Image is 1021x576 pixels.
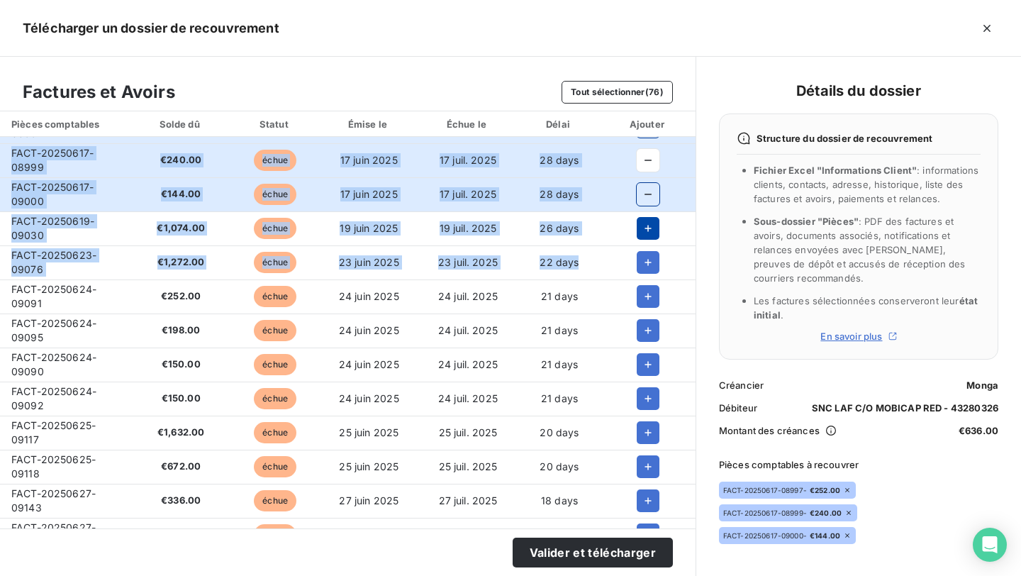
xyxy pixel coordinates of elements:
[754,295,978,321] span: Les factures sélectionnées conserveront leur .
[604,117,693,131] div: Ajouter
[11,453,96,480] span: FACT-20250625-09118
[320,382,418,416] td: 24 juin 2025
[320,314,418,348] td: 24 juin 2025
[810,508,842,518] span: €240.00
[421,117,515,131] div: Échue le
[966,380,998,391] span: Monga
[11,487,96,514] span: FACT-20250627-09143
[320,177,418,211] td: 17 juin 2025
[143,392,220,406] span: €150.00
[254,490,296,511] span: échue
[134,117,228,131] div: Solde dû
[320,211,418,245] td: 19 juin 2025
[11,215,94,241] span: FACT-20250619-09030
[254,218,296,239] span: échue
[254,388,296,409] span: échue
[320,348,418,382] td: 24 juin 2025
[254,286,296,307] span: échue
[11,283,96,309] span: FACT-20250624-09091
[11,317,96,343] span: FACT-20250624-09095
[518,382,601,416] td: 21 days
[11,181,94,207] span: FACT-20250617-09000
[320,245,418,279] td: 23 juin 2025
[719,459,998,470] span: Pièces comptables à recouvrer
[11,147,94,173] span: FACT-20250617-08999
[323,117,415,131] div: Émise le
[320,279,418,314] td: 24 juin 2025
[959,425,998,436] span: €636.00
[518,211,601,245] td: 26 days
[757,133,932,144] span: Structure du dossier de recouvrement
[418,348,518,382] td: 24 juil. 2025
[723,485,840,495] div: FACT-20250617-08997 -
[143,358,220,372] span: €150.00
[143,460,220,474] span: €672.00
[418,279,518,314] td: 24 juil. 2025
[254,524,296,545] span: échue
[11,385,96,411] span: FACT-20250624-09092
[320,450,418,484] td: 25 juin 2025
[254,422,296,443] span: échue
[754,216,966,284] span: : PDF des factures et avoirs, documents associés, notifications et relances envoyées avec [PERSON...
[518,518,601,552] td: 18 days
[562,81,673,104] button: Tout sélectionner(76)
[518,450,601,484] td: 20 days
[143,323,220,338] span: €198.00
[143,426,220,440] span: €1,632.00
[254,320,296,341] span: échue
[320,416,418,450] td: 25 juin 2025
[723,508,842,518] div: FACT-20250617-08999 -
[418,484,518,518] td: 27 juil. 2025
[11,419,96,445] span: FACT-20250625-09117
[143,255,220,270] span: €1,272.00
[820,331,882,342] span: En savoir plus
[11,249,96,275] span: FACT-20250623-09076
[143,289,220,304] span: €252.00
[418,143,518,177] td: 17 juil. 2025
[754,216,859,227] span: Sous-dossier "Pièces"
[810,531,840,541] span: €144.00
[518,416,601,450] td: 20 days
[254,184,296,205] span: échue
[418,518,518,552] td: 27 juil. 2025
[320,518,418,552] td: 27 juin 2025
[518,279,601,314] td: 21 days
[518,143,601,177] td: 28 days
[418,416,518,450] td: 25 juil. 2025
[723,531,840,541] div: FACT-20250617-09000 -
[418,314,518,348] td: 24 juil. 2025
[513,538,673,567] button: Valider et télécharger
[418,245,518,279] td: 23 juil. 2025
[719,79,998,102] h4: Détails du dossier
[234,117,317,131] div: Statut
[320,484,418,518] td: 27 juin 2025
[23,79,175,105] h3: Factures et Avoirs
[518,348,601,382] td: 21 days
[719,402,757,414] span: Débiteur
[418,450,518,484] td: 25 juil. 2025
[518,314,601,348] td: 21 days
[143,494,220,508] span: €336.00
[754,165,978,204] span: : informations clients, contacts, adresse, historique, liste des factures et avoirs, paiements et...
[518,245,601,279] td: 22 days
[11,113,94,139] span: FACT-20250617-08997
[518,484,601,518] td: 18 days
[143,153,220,167] span: €240.00
[11,521,96,548] span: FACT-20250627-09140
[23,18,279,38] h5: Télécharger un dossier de recouvrement
[254,456,296,477] span: échue
[520,117,598,131] div: Délai
[518,177,601,211] td: 28 days
[719,425,820,436] span: Montant des créances
[719,380,764,391] span: Créancier
[810,485,840,495] span: €252.00
[754,165,917,176] span: Fichier Excel "Informations Client"
[812,402,998,414] span: SNC LAF C/O MOBICAP RED - 43280326
[320,143,418,177] td: 17 juin 2025
[418,211,518,245] td: 19 juil. 2025
[418,382,518,416] td: 24 juil. 2025
[3,117,128,131] div: Pièces comptables
[143,221,220,236] span: €1,074.00
[418,177,518,211] td: 17 juil. 2025
[254,354,296,375] span: échue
